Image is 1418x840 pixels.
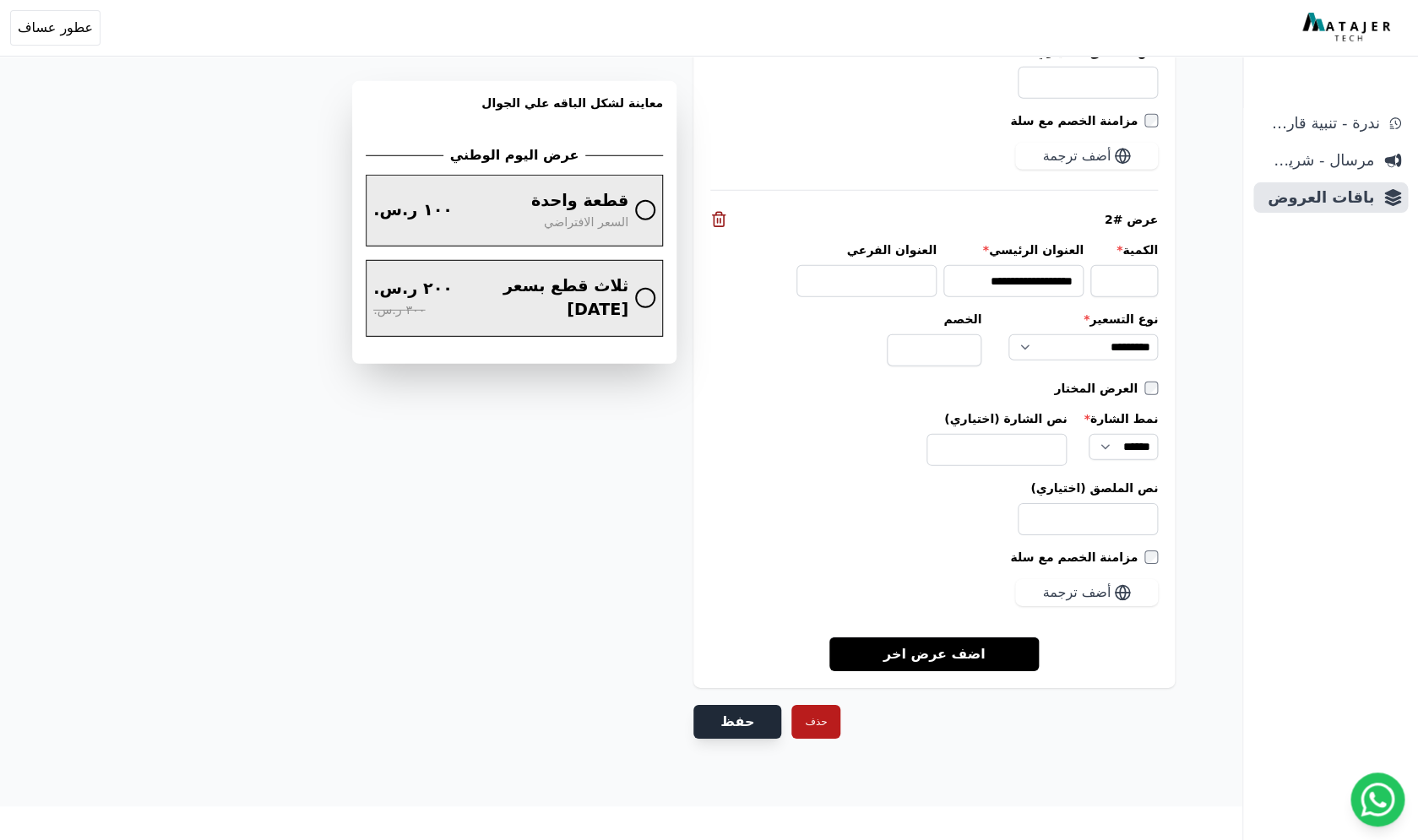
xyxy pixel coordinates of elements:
[943,241,1084,258] label: العنوان الرئيسي
[1015,143,1158,170] button: أضف ترجمة
[710,480,1158,496] label: نص الملصق (اختياري)
[18,18,93,38] span: عطور عساف
[1084,410,1158,427] label: نمط الشارة
[1260,149,1374,172] span: مرسال - شريط دعاية
[1042,146,1111,166] span: أضف ترجمة
[366,95,663,132] h3: معاينة لشكل الباقه علي الجوال
[926,410,1067,427] label: نص الشارة (اختياري)
[791,705,840,739] button: حذف
[1054,380,1144,397] label: العرض المختار
[1010,112,1144,129] label: مزامنة الخصم مع سلة
[1015,579,1158,606] button: أضف ترجمة
[710,211,1158,228] div: عرض #2
[450,145,579,165] h2: عرض اليوم الوطني
[373,277,453,301] span: ٢٠٠ ر.س.
[887,311,981,328] label: الخصم
[693,705,781,739] button: حفظ
[829,637,1040,671] a: اضف عرض اخر
[531,189,628,214] span: قطعة واحدة
[1260,111,1379,135] span: ندرة - تنبية قارب علي النفاذ
[373,198,453,223] span: ١٠٠ ر.س.
[10,10,101,46] button: عطور عساف
[466,274,628,323] span: ثلاث قطع بسعر [DATE]
[1042,583,1111,603] span: أضف ترجمة
[1008,311,1158,328] label: نوع التسعير
[373,301,425,320] span: ٣٠٠ ر.س.
[1302,13,1394,43] img: MatajerTech Logo
[1260,186,1374,209] span: باقات العروض
[1010,549,1144,566] label: مزامنة الخصم مع سلة
[796,241,937,258] label: العنوان الفرعي
[544,214,628,232] span: السعر الافتراضي
[1090,241,1158,258] label: الكمية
